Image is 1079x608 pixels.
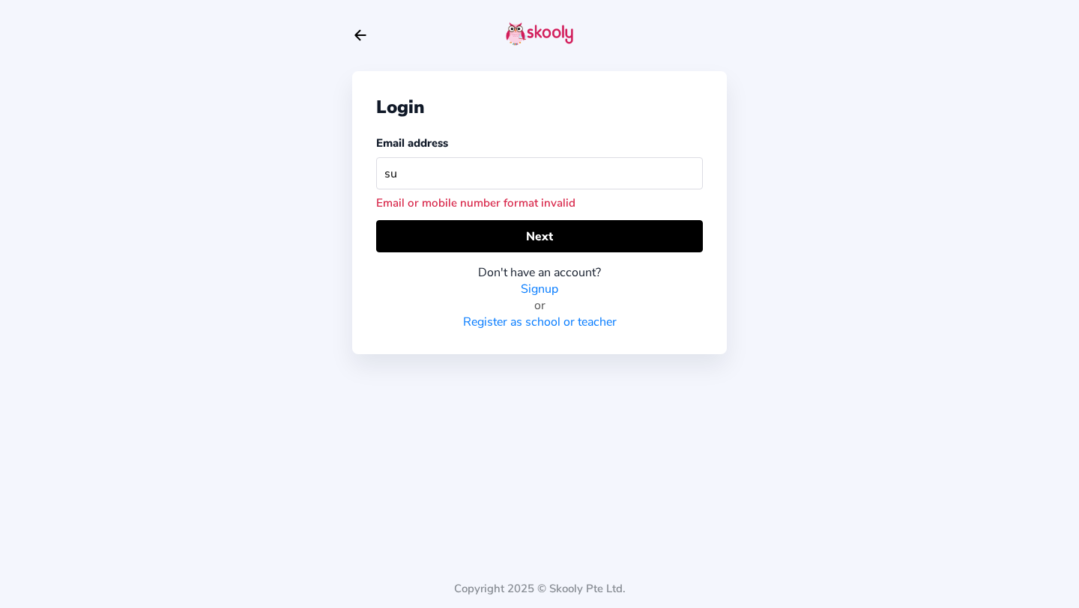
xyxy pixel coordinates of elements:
button: Next [376,220,703,252]
div: Login [376,95,703,119]
input: Your email address [376,157,703,189]
label: Email address [376,136,448,151]
img: skooly-logo.png [506,22,573,46]
a: Register as school or teacher [463,314,617,330]
a: Signup [521,281,558,297]
div: or [376,297,703,314]
div: Don't have an account? [376,264,703,281]
button: arrow back outline [352,27,369,43]
div: Email or mobile number format invalid [376,195,703,210]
